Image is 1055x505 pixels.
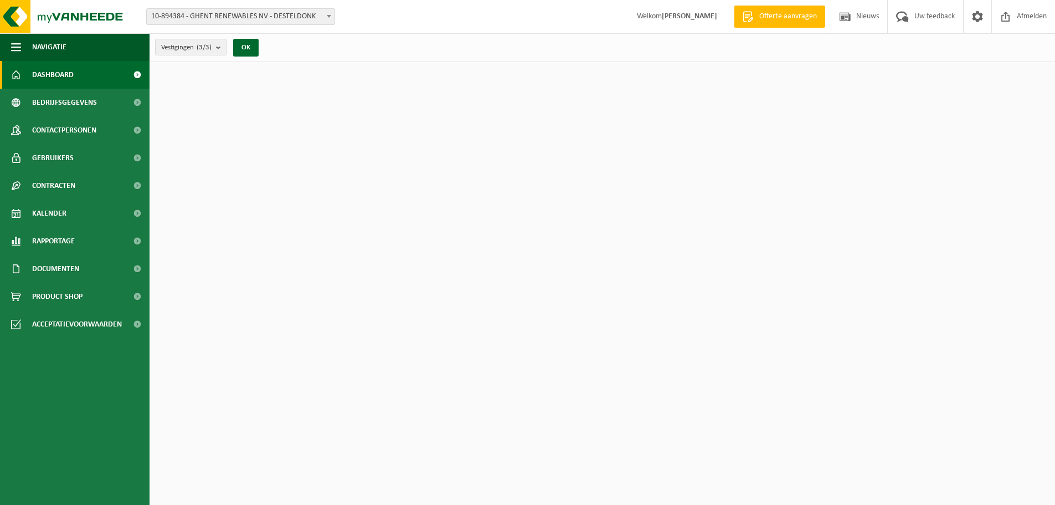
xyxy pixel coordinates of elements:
[32,33,66,61] span: Navigatie
[32,227,75,255] span: Rapportage
[32,172,75,200] span: Contracten
[233,39,259,57] button: OK
[32,116,96,144] span: Contactpersonen
[161,39,212,56] span: Vestigingen
[197,44,212,51] count: (3/3)
[32,310,122,338] span: Acceptatievoorwaarden
[146,8,335,25] span: 10-894384 - GHENT RENEWABLES NV - DESTELDONK
[155,39,227,55] button: Vestigingen(3/3)
[32,89,97,116] span: Bedrijfsgegevens
[32,283,83,310] span: Product Shop
[32,200,66,227] span: Kalender
[756,11,820,22] span: Offerte aanvragen
[147,9,334,24] span: 10-894384 - GHENT RENEWABLES NV - DESTELDONK
[32,144,74,172] span: Gebruikers
[734,6,825,28] a: Offerte aanvragen
[32,255,79,283] span: Documenten
[662,12,717,21] strong: [PERSON_NAME]
[32,61,74,89] span: Dashboard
